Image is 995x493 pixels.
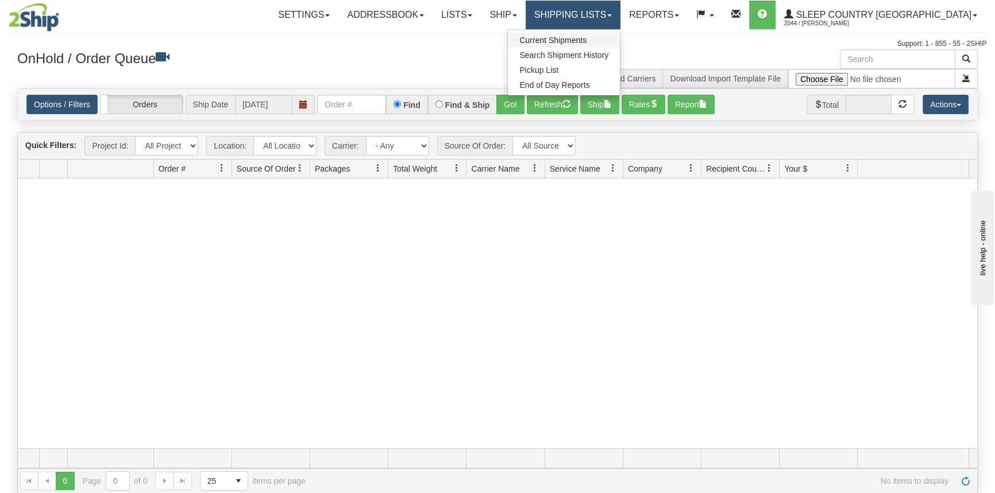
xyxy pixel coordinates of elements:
[519,51,608,60] span: Search Shipment History
[200,471,248,491] span: Page sizes drop down
[784,163,807,174] span: Your $
[207,475,222,487] span: 25
[580,95,619,114] button: Ship
[481,1,525,29] a: Ship
[159,163,186,174] span: Order #
[527,95,578,114] button: Refresh
[788,69,955,88] input: Import
[56,472,74,490] span: Page 0
[955,49,978,69] button: Search
[622,95,666,114] button: Rates
[17,49,489,66] h3: OnHold / Order Queue
[368,158,388,178] a: Packages filter column settings
[519,80,589,90] span: End of Day Reports
[840,49,955,69] input: Search
[838,158,857,178] a: Your $ filter column settings
[759,158,779,178] a: Recipient Country filter column settings
[9,10,106,18] div: live help - online
[83,471,148,491] span: Page of 0
[508,33,620,48] a: Current Shipments
[269,1,338,29] a: Settings
[508,63,620,77] a: Pickup List
[18,133,977,160] div: grid toolbar
[776,1,986,29] a: Sleep Country [GEOGRAPHIC_DATA] 2044 / [PERSON_NAME]
[550,163,600,174] span: Service Name
[969,188,994,305] iframe: chat widget
[212,158,232,178] a: Order # filter column settings
[589,74,655,83] a: Download Carriers
[681,158,701,178] a: Company filter column settings
[317,95,386,114] input: Order #
[433,1,481,29] a: Lists
[519,36,587,45] span: Current Shipments
[784,18,870,29] span: 2044 / [PERSON_NAME]
[338,1,433,29] a: Addressbook
[519,65,558,75] span: Pickup List
[603,158,623,178] a: Service Name filter column settings
[620,1,688,29] a: Reports
[957,472,975,490] a: Refresh
[668,95,715,114] button: Report
[237,163,296,174] span: Source Of Order
[471,163,519,174] span: Carrier Name
[446,158,466,178] a: Total Weight filter column settings
[403,101,421,109] label: Find
[325,136,366,156] span: Carrier:
[525,158,545,178] a: Carrier Name filter column settings
[508,48,620,63] a: Search Shipment History
[322,476,948,486] span: No items to display
[290,158,310,178] a: Source Of Order filter column settings
[315,163,350,174] span: Packages
[393,163,437,174] span: Total Weight
[923,95,969,114] button: Actions
[445,101,490,109] label: Find & Ship
[186,95,235,114] span: Ship Date
[101,95,183,114] label: Orders
[706,163,765,174] span: Recipient Country
[200,471,306,491] span: items per page
[84,136,135,156] span: Project Id:
[508,77,620,92] a: End of Day Reports
[26,95,98,114] a: Options / Filters
[793,10,971,20] span: Sleep Country [GEOGRAPHIC_DATA]
[25,139,76,151] label: Quick Filters:
[628,163,662,174] span: Company
[9,3,59,32] img: logo2044.jpg
[437,136,513,156] span: Source Of Order:
[526,1,620,29] a: Shipping lists
[496,95,525,114] button: Go!
[807,95,846,114] span: Total
[9,39,986,49] div: Support: 1 - 855 - 55 - 2SHIP
[229,472,248,490] span: select
[670,74,781,83] a: Download Import Template File
[206,136,253,156] span: Location:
